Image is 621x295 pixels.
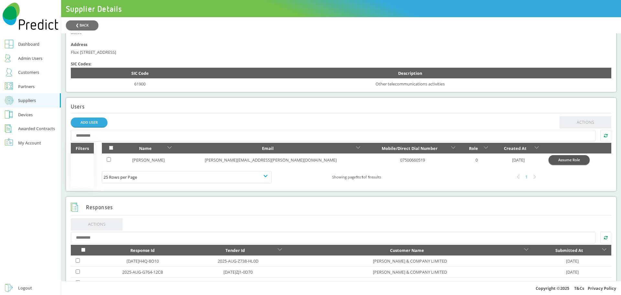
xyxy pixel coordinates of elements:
[223,269,253,275] a: [DATE]ZJ1-0D70
[291,246,522,254] div: Customer Name
[103,173,270,181] div: 25 Rows per Page
[132,157,165,163] a: [PERSON_NAME]
[566,280,579,286] a: [DATE]
[101,246,184,254] div: Response Id
[465,144,482,152] div: Role
[538,246,601,254] div: Submitted At
[356,175,358,179] b: 1
[209,78,611,89] td: Other telecommunications activities
[76,69,204,77] div: SIC Code
[574,285,584,291] a: T&Cs
[549,155,590,165] button: Assume Role
[71,118,107,127] a: ADD USER
[361,175,363,179] b: 1
[122,269,163,275] a: 2025-AUG-G764-12CB
[71,60,612,68] div: SIC Codes:
[181,144,354,152] div: Email
[475,157,478,163] a: 0
[18,68,39,76] div: Customers
[214,69,606,77] div: Description
[18,111,33,119] div: Devices
[18,54,42,62] div: Admin Users
[66,20,98,30] button: ❮ BACK
[71,203,113,212] h2: Responses
[512,157,525,163] a: [DATE]
[194,246,276,254] div: Tender Id
[370,144,450,152] div: Mobile/Direct Dial Number
[400,157,425,163] a: 07500660519
[373,269,447,275] a: [PERSON_NAME] & COMPANY LIMITED
[272,173,441,181] div: Showing page to of results
[3,3,59,30] img: Predict Mobile
[205,157,337,163] a: [PERSON_NAME][EMAIL_ADDRESS][PERSON_NAME][DOMAIN_NAME]
[373,258,447,264] a: [PERSON_NAME] & COMPANY LIMITED
[368,175,370,179] b: 1
[522,173,531,181] div: 1
[218,258,258,264] a: 2025-AUG-Z738-HL0D
[223,280,253,286] a: [DATE]TA-ZM0S
[18,139,41,147] div: My Account
[18,125,55,132] div: Awarded Contracts
[71,40,612,48] div: Address
[588,285,616,291] a: Privacy Policy
[125,144,166,152] div: Name
[71,78,209,89] td: 61900
[566,258,579,264] a: [DATE]
[71,143,94,153] div: Filters
[498,144,533,152] div: Created At
[71,48,612,56] div: Flux [STREET_ADDRESS]
[71,104,85,110] h2: Users
[18,284,32,292] div: Logout
[370,280,450,286] a: OTIUM SERVICES AND FACILITIES LIMITED
[126,258,159,264] a: [DATE]H4Q-8O10
[566,269,579,275] a: [DATE]
[18,96,36,104] div: Suppliers
[18,83,35,90] div: Partners
[122,280,163,286] a: 2025-AUG-O4F3-X742
[18,40,39,48] div: Dashboard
